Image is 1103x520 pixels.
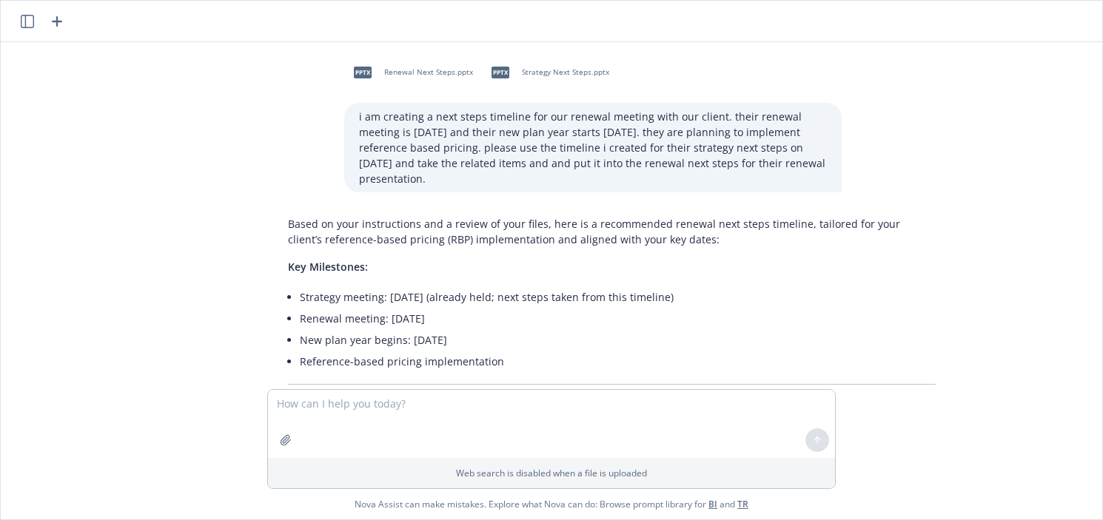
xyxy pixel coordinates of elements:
[354,67,372,78] span: pptx
[737,498,748,510] a: TR
[300,351,936,372] li: Reference-based pricing implementation
[384,67,473,77] span: Renewal Next Steps.pptx
[300,308,936,329] li: Renewal meeting: [DATE]
[300,286,936,308] li: Strategy meeting: [DATE] (already held; next steps taken from this timeline)
[300,329,936,351] li: New plan year begins: [DATE]
[492,67,509,78] span: pptx
[482,54,612,91] div: pptxStrategy Next Steps.pptx
[344,54,476,91] div: pptxRenewal Next Steps.pptx
[522,67,609,77] span: Strategy Next Steps.pptx
[288,260,368,274] span: Key Milestones:
[359,109,827,186] p: i am creating a next steps timeline for our renewal meeting with our client. their renewal meetin...
[708,498,717,510] a: BI
[277,467,826,479] p: Web search is disabled when a file is uploaded
[355,489,748,519] span: Nova Assist can make mistakes. Explore what Nova can do: Browse prompt library for and
[288,216,936,247] p: Based on your instructions and a review of your files, here is a recommended renewal next steps t...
